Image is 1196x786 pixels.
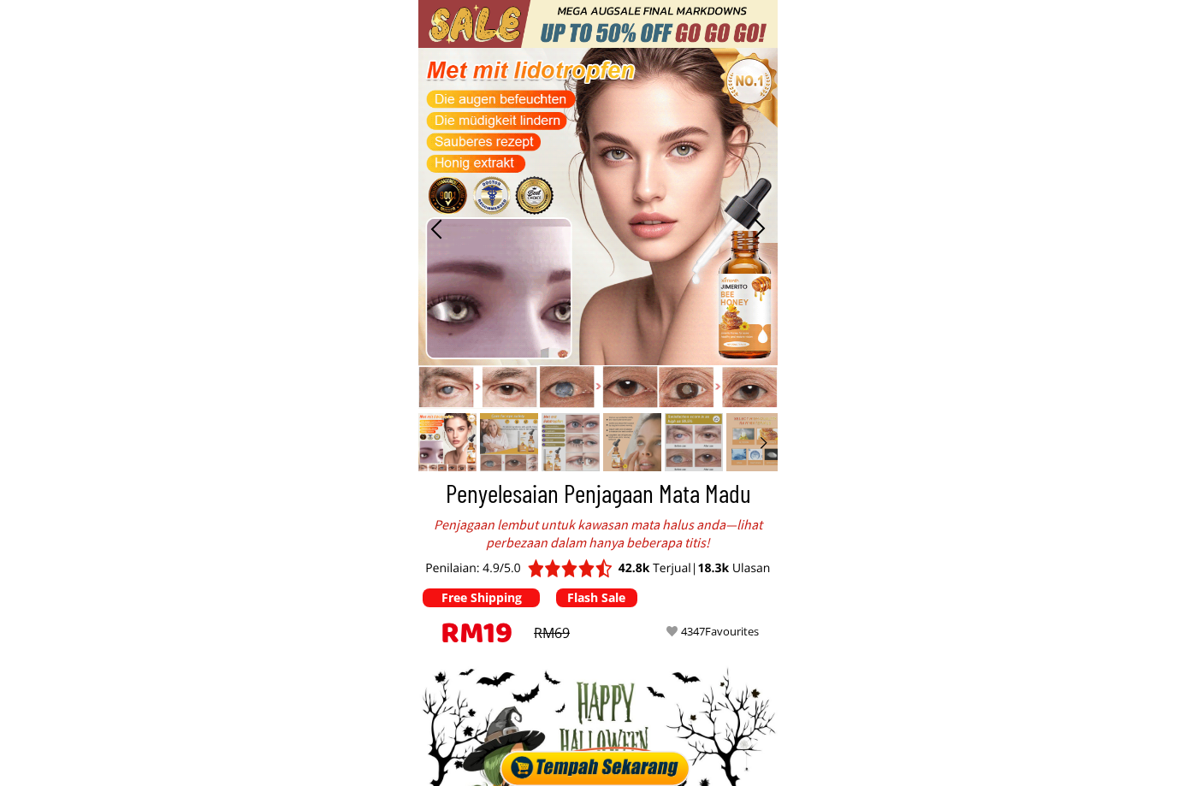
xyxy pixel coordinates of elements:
div: 4347Favourites [681,623,778,641]
p: Free Shipping [423,588,540,607]
h3: Penyelesaian Penjagaan Mata Madu [423,474,774,512]
div: RM69 [534,623,609,645]
div: Penjagaan lembut untuk kawasan mata halus anda—lihat perbezaan dalam hanya beberapa titis! [431,516,765,552]
p: Flash Sale [556,588,637,607]
h3: RM19 [441,612,546,662]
